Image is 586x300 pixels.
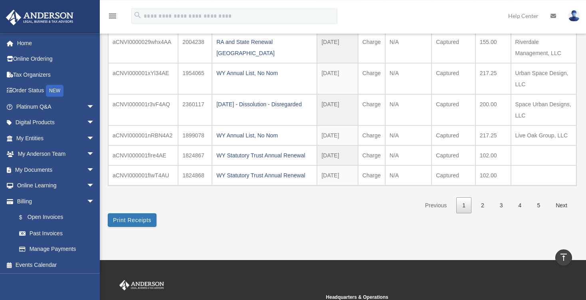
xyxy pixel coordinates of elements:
[385,32,432,63] td: N/A
[385,165,432,185] td: N/A
[494,197,509,214] a: 3
[6,99,107,115] a: Platinum Q&Aarrow_drop_down
[385,63,432,94] td: N/A
[475,125,511,145] td: 217.25
[87,146,103,163] span: arrow_drop_down
[11,241,107,257] a: Manage Payments
[456,197,471,214] a: 1
[358,32,385,63] td: Charge
[87,115,103,131] span: arrow_drop_down
[6,178,107,194] a: Online Learningarrow_drop_down
[4,10,76,25] img: Anderson Advisors Platinum Portal
[108,213,156,227] button: Print Receipts
[216,36,313,59] div: RA and State Renewal [GEOGRAPHIC_DATA]
[6,146,107,162] a: My Anderson Teamarrow_drop_down
[432,94,475,125] td: Captured
[178,165,212,185] td: 1824868
[317,125,358,145] td: [DATE]
[432,165,475,185] td: Captured
[317,165,358,185] td: [DATE]
[511,125,576,145] td: Live Oak Group, LLC
[385,125,432,145] td: N/A
[108,94,178,125] td: aCNVI000001r3vF4AQ
[531,197,546,214] a: 5
[358,145,385,165] td: Charge
[475,165,511,185] td: 102.00
[6,115,107,131] a: Digital Productsarrow_drop_down
[178,94,212,125] td: 2360117
[432,145,475,165] td: Captured
[11,225,103,241] a: Past Invoices
[216,130,313,141] div: WY Annual List, No Nom
[216,68,313,79] div: WY Annual List, No Nom
[87,130,103,147] span: arrow_drop_down
[317,145,358,165] td: [DATE]
[24,213,28,223] span: $
[216,99,313,110] div: [DATE] - Dissolution - Disregarded
[550,197,573,214] a: Next
[475,94,511,125] td: 200.00
[108,32,178,63] td: aCNVI0000029whx4AA
[118,280,166,290] img: Anderson Advisors Platinum Portal
[568,10,580,22] img: User Pic
[87,178,103,194] span: arrow_drop_down
[87,193,103,210] span: arrow_drop_down
[317,94,358,125] td: [DATE]
[475,63,511,94] td: 217.25
[385,94,432,125] td: N/A
[317,32,358,63] td: [DATE]
[6,67,107,83] a: Tax Organizers
[358,63,385,94] td: Charge
[46,85,63,97] div: NEW
[475,32,511,63] td: 155.00
[6,193,107,209] a: Billingarrow_drop_down
[559,252,568,262] i: vertical_align_top
[385,145,432,165] td: N/A
[6,162,107,178] a: My Documentsarrow_drop_down
[6,51,107,67] a: Online Ordering
[511,63,576,94] td: Urban Space Design, LLC
[6,83,107,99] a: Order StatusNEW
[178,32,212,63] td: 2004238
[358,94,385,125] td: Charge
[6,35,107,51] a: Home
[358,165,385,185] td: Charge
[87,162,103,178] span: arrow_drop_down
[358,125,385,145] td: Charge
[133,11,142,20] i: search
[178,63,212,94] td: 1954065
[216,170,313,181] div: WY Statutory Trust Annual Renewal
[419,197,453,214] a: Previous
[6,257,107,273] a: Events Calendar
[108,11,117,21] i: menu
[513,197,528,214] a: 4
[108,145,178,165] td: aCNVI000001fIre4AE
[108,63,178,94] td: aCNVI000001xYl34AE
[108,14,117,21] a: menu
[475,197,490,214] a: 2
[432,125,475,145] td: Captured
[432,63,475,94] td: Captured
[317,63,358,94] td: [DATE]
[432,32,475,63] td: Captured
[178,125,212,145] td: 1899078
[11,209,107,226] a: $Open Invoices
[178,145,212,165] td: 1824867
[475,145,511,165] td: 102.00
[108,125,178,145] td: aCNVI000001nRBN4A2
[511,32,576,63] td: Riverdale Management, LLC
[555,249,572,266] a: vertical_align_top
[87,99,103,115] span: arrow_drop_down
[216,150,313,161] div: WY Statutory Trust Annual Renewal
[108,165,178,185] td: aCNVI000001fIwT4AU
[511,94,576,125] td: Space Urban Designs, LLC
[6,130,107,146] a: My Entitiesarrow_drop_down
